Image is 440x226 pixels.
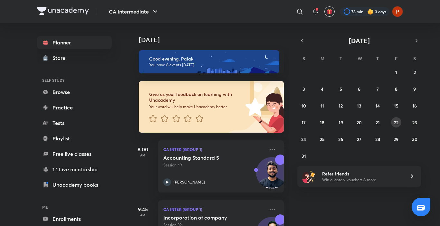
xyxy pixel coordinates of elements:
[174,179,205,185] p: [PERSON_NAME]
[340,55,342,61] abbr: Tuesday
[321,86,323,92] abbr: August 4, 2025
[358,86,360,92] abbr: August 6, 2025
[317,84,327,94] button: August 4, 2025
[105,5,163,18] button: CA Intermediate
[37,212,112,225] a: Enrollments
[372,117,383,127] button: August 21, 2025
[409,117,420,127] button: August 23, 2025
[299,117,309,127] button: August 17, 2025
[139,50,279,73] img: evening
[37,163,112,176] a: 1:1 Live mentorship
[409,134,420,144] button: August 30, 2025
[149,56,273,62] h6: Good evening, Palak
[37,7,89,16] a: Company Logo
[357,103,361,109] abbr: August 13, 2025
[358,55,362,61] abbr: Wednesday
[377,86,379,92] abbr: August 7, 2025
[53,54,69,62] div: Store
[354,134,364,144] button: August 27, 2025
[414,69,416,75] abbr: August 2, 2025
[37,75,112,86] h6: SELF STUDY
[130,213,156,217] p: AM
[367,8,374,15] img: streak
[394,119,398,126] abbr: August 22, 2025
[336,100,346,111] button: August 12, 2025
[302,170,315,183] img: referral
[37,178,112,191] a: Unacademy books
[391,67,401,77] button: August 1, 2025
[412,119,417,126] abbr: August 23, 2025
[339,119,343,126] abbr: August 19, 2025
[37,147,112,160] a: Free live classes
[375,136,380,142] abbr: August 28, 2025
[37,117,112,129] a: Tests
[299,100,309,111] button: August 10, 2025
[37,86,112,99] a: Browse
[349,36,370,45] span: [DATE]
[301,136,306,142] abbr: August 24, 2025
[224,81,284,133] img: feedback_image
[130,153,156,157] p: AM
[37,52,112,64] a: Store
[338,136,343,142] abbr: August 26, 2025
[301,103,306,109] abbr: August 10, 2025
[163,214,244,221] h5: Incorporation of company
[394,136,398,142] abbr: August 29, 2025
[37,202,112,212] h6: ME
[320,119,324,126] abbr: August 18, 2025
[395,69,397,75] abbr: August 1, 2025
[336,117,346,127] button: August 19, 2025
[302,86,305,92] abbr: August 3, 2025
[391,84,401,94] button: August 8, 2025
[37,101,112,114] a: Practice
[320,136,325,142] abbr: August 25, 2025
[354,84,364,94] button: August 6, 2025
[395,86,397,92] abbr: August 8, 2025
[409,100,420,111] button: August 16, 2025
[357,136,361,142] abbr: August 27, 2025
[412,103,417,109] abbr: August 16, 2025
[149,104,243,109] p: Your word will help make Unacademy better
[163,146,264,153] p: CA Inter (Group 1)
[391,134,401,144] button: August 29, 2025
[301,119,306,126] abbr: August 17, 2025
[320,55,324,61] abbr: Monday
[317,117,327,127] button: August 18, 2025
[372,84,383,94] button: August 7, 2025
[413,86,416,92] abbr: August 9, 2025
[409,67,420,77] button: August 2, 2025
[149,62,273,68] p: You have 8 events [DATE]
[391,100,401,111] button: August 15, 2025
[413,55,416,61] abbr: Saturday
[149,91,243,103] h6: Give us your feedback on learning with Unacademy
[322,177,401,183] p: Win a laptop, vouchers & more
[376,119,380,126] abbr: August 21, 2025
[412,136,417,142] abbr: August 30, 2025
[376,55,379,61] abbr: Thursday
[299,151,309,161] button: August 31, 2025
[320,103,324,109] abbr: August 11, 2025
[324,6,335,17] button: avatar
[301,153,306,159] abbr: August 31, 2025
[163,155,244,161] h5: Accounting Standard 5
[317,134,327,144] button: August 25, 2025
[336,84,346,94] button: August 5, 2025
[357,119,362,126] abbr: August 20, 2025
[372,134,383,144] button: August 28, 2025
[37,7,89,15] img: Company Logo
[306,36,412,45] button: [DATE]
[302,55,305,61] abbr: Sunday
[317,100,327,111] button: August 11, 2025
[299,84,309,94] button: August 3, 2025
[395,55,397,61] abbr: Friday
[340,86,342,92] abbr: August 5, 2025
[139,36,290,44] h4: [DATE]
[327,9,332,14] img: avatar
[37,132,112,145] a: Playlist
[392,6,403,17] img: Palak
[163,205,264,213] p: CA Inter (Group 1)
[375,103,380,109] abbr: August 14, 2025
[394,103,398,109] abbr: August 15, 2025
[409,84,420,94] button: August 9, 2025
[339,103,343,109] abbr: August 12, 2025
